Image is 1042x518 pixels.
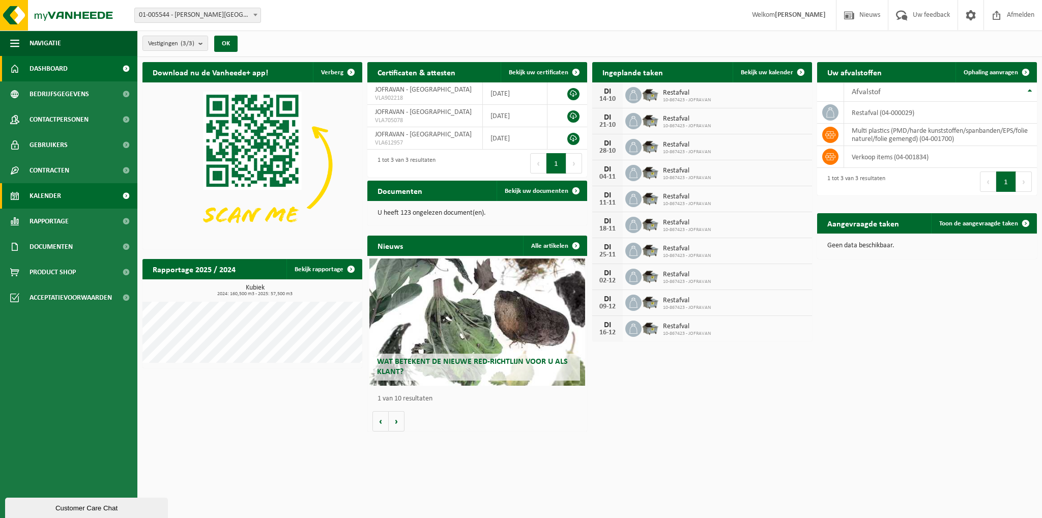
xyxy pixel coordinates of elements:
[663,97,711,103] span: 10-867423 - JOFRAVAN
[372,411,389,431] button: Vorige
[597,217,618,225] div: DI
[148,284,362,297] h3: Kubiek
[964,69,1018,76] span: Ophaling aanvragen
[505,188,568,194] span: Bekijk uw documenten
[30,260,76,285] span: Product Shop
[642,111,659,129] img: WB-5000-GAL-GY-01
[663,115,711,123] span: Restafval
[663,89,711,97] span: Restafval
[597,148,618,155] div: 28-10
[597,329,618,336] div: 16-12
[931,213,1036,234] a: Toon de aangevraagde taken
[642,215,659,233] img: WB-5000-GAL-GY-01
[597,122,618,129] div: 21-10
[663,227,711,233] span: 10-867423 - JOFRAVAN
[148,292,362,297] span: 2024: 160,500 m3 - 2025: 57,500 m3
[663,245,711,253] span: Restafval
[142,36,208,51] button: Vestigingen(3/3)
[642,137,659,155] img: WB-5000-GAL-GY-01
[817,213,909,233] h2: Aangevraagde taken
[597,251,618,258] div: 25-11
[663,305,711,311] span: 10-867423 - JOFRAVAN
[996,171,1016,192] button: 1
[30,158,69,183] span: Contracten
[642,163,659,181] img: WB-5000-GAL-GY-01
[30,31,61,56] span: Navigatie
[642,319,659,336] img: WB-5000-GAL-GY-01
[592,62,673,82] h2: Ingeplande taken
[597,269,618,277] div: DI
[135,8,260,22] span: 01-005544 - JOFRAVAN - ELVERDINGE
[313,62,361,82] button: Verberg
[566,153,582,174] button: Next
[142,259,246,279] h2: Rapportage 2025 / 2024
[663,193,711,201] span: Restafval
[597,295,618,303] div: DI
[980,171,996,192] button: Previous
[367,181,432,200] h2: Documenten
[663,123,711,129] span: 10-867423 - JOFRAVAN
[663,297,711,305] span: Restafval
[597,191,618,199] div: DI
[372,152,436,175] div: 1 tot 3 van 3 resultaten
[844,102,1037,124] td: restafval (04-000029)
[214,36,238,52] button: OK
[822,170,885,193] div: 1 tot 3 van 3 resultaten
[369,258,585,386] a: Wat betekent de nieuwe RED-richtlijn voor u als klant?
[377,358,568,376] span: Wat betekent de nieuwe RED-richtlijn voor u als klant?
[483,82,547,105] td: [DATE]
[30,183,61,209] span: Kalender
[30,107,89,132] span: Contactpersonen
[597,165,618,174] div: DI
[389,411,404,431] button: Volgende
[597,199,618,207] div: 11-11
[530,153,546,174] button: Previous
[597,225,618,233] div: 18-11
[775,11,826,19] strong: [PERSON_NAME]
[375,108,472,116] span: JOFRAVAN - [GEOGRAPHIC_DATA]
[597,88,618,96] div: DI
[523,236,586,256] a: Alle artikelen
[483,127,547,150] td: [DATE]
[642,189,659,207] img: WB-5000-GAL-GY-01
[134,8,261,23] span: 01-005544 - JOFRAVAN - ELVERDINGE
[142,62,278,82] h2: Download nu de Vanheede+ app!
[30,285,112,310] span: Acceptatievoorwaarden
[375,139,475,147] span: VLA612957
[663,141,711,149] span: Restafval
[642,241,659,258] img: WB-5000-GAL-GY-01
[663,331,711,337] span: 10-867423 - JOFRAVAN
[378,395,582,402] p: 1 van 10 resultaten
[378,210,577,217] p: U heeft 123 ongelezen document(en).
[741,69,793,76] span: Bekijk uw kalender
[30,56,68,81] span: Dashboard
[181,40,194,47] count: (3/3)
[142,82,362,247] img: Download de VHEPlus App
[30,209,69,234] span: Rapportage
[501,62,586,82] a: Bekijk uw certificaten
[375,117,475,125] span: VLA705078
[30,132,68,158] span: Gebruikers
[939,220,1018,227] span: Toon de aangevraagde taken
[367,62,466,82] h2: Certificaten & attesten
[827,242,1027,249] p: Geen data beschikbaar.
[597,303,618,310] div: 09-12
[321,69,343,76] span: Verberg
[30,234,73,260] span: Documenten
[733,62,811,82] a: Bekijk uw kalender
[817,62,892,82] h2: Uw afvalstoffen
[148,36,194,51] span: Vestigingen
[663,253,711,259] span: 10-867423 - JOFRAVAN
[663,201,711,207] span: 10-867423 - JOFRAVAN
[375,131,472,138] span: JOFRAVAN - [GEOGRAPHIC_DATA]
[844,146,1037,168] td: verkoop items (04-001834)
[663,219,711,227] span: Restafval
[852,88,881,96] span: Afvalstof
[1016,171,1032,192] button: Next
[375,86,472,94] span: JOFRAVAN - [GEOGRAPHIC_DATA]
[5,496,170,518] iframe: chat widget
[844,124,1037,146] td: multi plastics (PMD/harde kunststoffen/spanbanden/EPS/folie naturel/folie gemengd) (04-001700)
[375,94,475,102] span: VLA902218
[597,243,618,251] div: DI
